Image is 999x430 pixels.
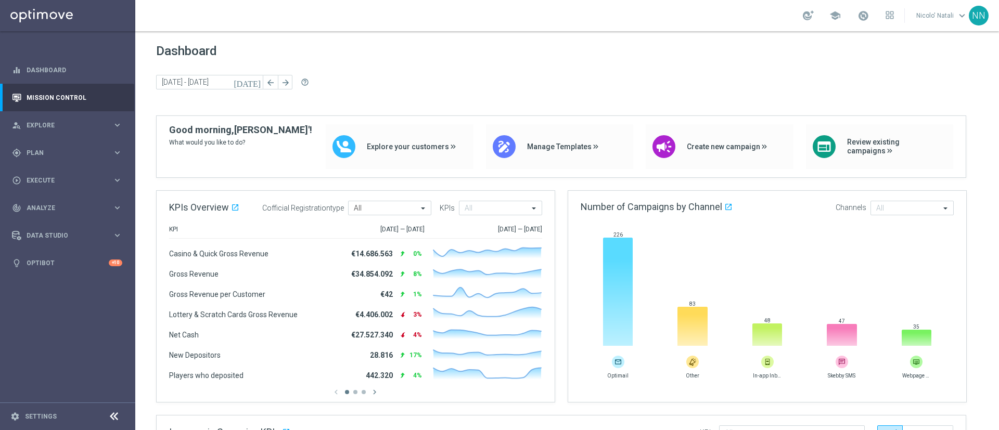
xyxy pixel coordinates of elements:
span: keyboard_arrow_down [956,10,968,21]
div: Execute [12,176,112,185]
span: Execute [27,177,112,184]
a: Dashboard [27,56,122,84]
i: keyboard_arrow_right [112,120,122,130]
i: equalizer [12,66,21,75]
span: Analyze [27,205,112,211]
i: lightbulb [12,258,21,268]
span: Explore [27,122,112,128]
i: play_circle_outline [12,176,21,185]
div: NN [969,6,989,25]
div: Optibot [12,249,122,277]
button: Data Studio keyboard_arrow_right [11,231,123,240]
span: school [829,10,841,21]
div: +10 [109,259,122,266]
button: play_circle_outline Execute keyboard_arrow_right [11,176,123,185]
div: Data Studio [12,231,112,240]
a: Nicolo' Natalikeyboard_arrow_down [915,8,969,23]
div: Explore [12,121,112,130]
span: Data Studio [27,232,112,239]
div: Mission Control [12,84,122,111]
button: equalizer Dashboard [11,66,123,74]
i: gps_fixed [12,148,21,158]
div: Plan [12,148,112,158]
a: Optibot [27,249,109,277]
button: track_changes Analyze keyboard_arrow_right [11,204,123,212]
button: lightbulb Optibot +10 [11,259,123,267]
div: Dashboard [12,56,122,84]
div: Analyze [12,203,112,213]
a: Settings [25,413,57,420]
i: keyboard_arrow_right [112,203,122,213]
a: Mission Control [27,84,122,111]
i: person_search [12,121,21,130]
span: Plan [27,150,112,156]
button: person_search Explore keyboard_arrow_right [11,121,123,129]
i: track_changes [12,203,21,213]
i: keyboard_arrow_right [112,148,122,158]
i: keyboard_arrow_right [112,230,122,240]
button: Mission Control [11,94,123,102]
i: settings [10,412,20,421]
button: gps_fixed Plan keyboard_arrow_right [11,149,123,157]
i: keyboard_arrow_right [112,175,122,185]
